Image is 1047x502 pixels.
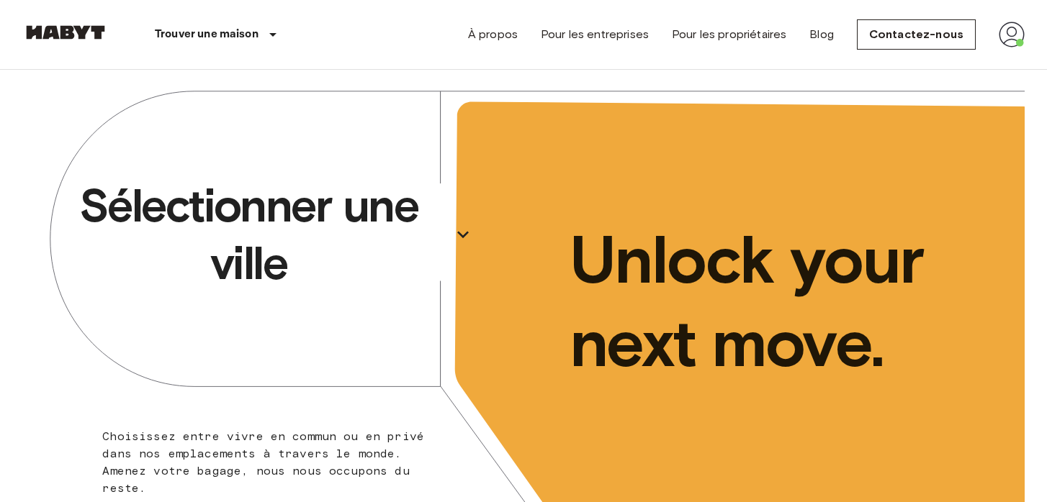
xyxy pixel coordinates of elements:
[809,26,834,43] a: Blog
[155,26,259,43] p: Trouver une maison
[468,26,518,43] a: À propos
[102,428,433,497] p: Choisissez entre vivre en commun ou en privé dans nos emplacements à travers le monde. Amenez vot...
[51,177,446,292] p: Sélectionner une ville
[999,22,1025,47] img: avatar
[541,26,649,43] a: Pour les entreprises
[857,19,976,50] a: Contactez-nous
[672,26,786,43] a: Pour les propriétaires
[22,25,109,40] img: Habyt
[570,218,1002,385] p: Unlock your next move.
[45,173,477,296] button: Sélectionner une ville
